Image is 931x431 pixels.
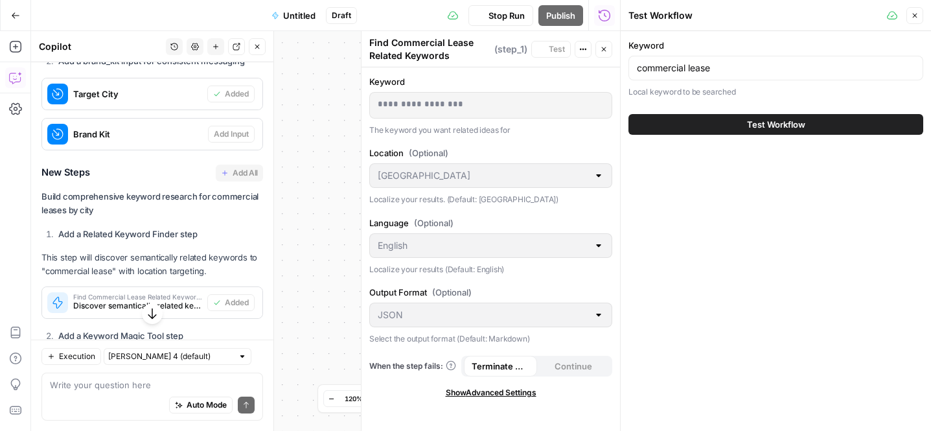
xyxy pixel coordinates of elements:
a: When the step fails: [369,360,456,372]
span: Brand Kit [73,128,203,141]
p: Select the output format (Default: Markdown) [369,332,612,345]
span: Publish [546,9,575,22]
button: Untitled [264,5,323,26]
input: JSON [378,309,588,321]
span: Add All [233,167,258,179]
strong: Build comprehensive keyword research for commercial leases by city [41,191,259,215]
span: (Optional) [414,216,454,229]
p: Localize your results (Default: English) [369,263,612,276]
span: (Optional) [409,146,448,159]
div: Copilot [39,40,162,53]
button: Auto Mode [169,397,233,414]
span: (Optional) [432,286,472,299]
span: Execution [59,351,95,362]
span: Show Advanced Settings [446,387,536,399]
input: commercial lease [637,62,915,75]
p: Local keyword to be searched [628,86,923,99]
strong: Add a Keyword Magic Tool step [58,331,183,341]
label: Keyword [628,39,923,52]
span: Continue [555,360,592,373]
p: This step will discover semantically related keywords to "commercial lease" with location targeting. [41,251,263,278]
label: Language [369,216,612,229]
span: Target City [73,87,202,100]
label: Location [369,146,612,159]
button: Publish [538,5,583,26]
strong: Add a Related Keyword Finder step [58,229,198,239]
span: Terminate Workflow [472,360,529,373]
span: 120% [345,393,363,404]
h3: New Steps [41,165,263,181]
span: Test Workflow [747,118,805,131]
span: Add Input [214,128,249,140]
span: Auto Mode [187,399,227,411]
span: Untitled [283,9,316,22]
div: Find Commercial Lease Related Keywords [369,36,527,62]
input: United States [378,169,588,182]
span: Added [225,297,249,309]
input: Claude Sonnet 4 (default) [108,350,233,363]
button: Add All [216,165,263,181]
label: Output Format [369,286,612,299]
button: Test Workflow [628,114,923,135]
span: Find Commercial Lease Related Keywords [73,294,202,300]
span: ( step_1 ) [494,43,527,56]
p: The keyword you want related ideas for [369,124,612,137]
span: Added [225,88,249,100]
button: Add Input [208,126,255,143]
span: Draft [332,10,351,21]
button: Stop Run [468,5,533,26]
button: Continue [537,356,610,377]
button: Test [531,41,571,58]
button: Added [207,86,255,102]
button: Execution [41,348,101,365]
span: Stop Run [488,9,525,22]
p: Localize your results. (Default: [GEOGRAPHIC_DATA]) [369,193,612,206]
span: Discover semantically related keywords to commercial lease for the target city [73,300,202,312]
button: Added [207,294,255,311]
label: Keyword [369,75,612,88]
span: Test [549,43,565,55]
input: English [378,239,588,252]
